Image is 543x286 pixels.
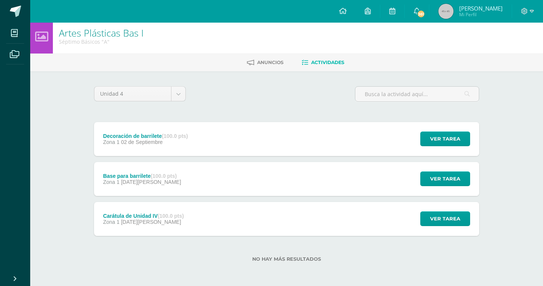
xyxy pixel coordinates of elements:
[103,173,181,179] div: Base para barrilete
[59,28,143,38] h1: Artes Plásticas Bas I
[430,172,460,186] span: Ver tarea
[420,132,470,146] button: Ver tarea
[420,171,470,186] button: Ver tarea
[151,173,177,179] strong: (100.0 pts)
[420,211,470,226] button: Ver tarea
[121,179,181,185] span: [DATE][PERSON_NAME]
[430,212,460,226] span: Ver tarea
[103,213,184,219] div: Carátula de Unidad IV
[162,133,188,139] strong: (100.0 pts)
[94,87,185,101] a: Unidad 4
[59,26,143,39] a: Artes Plásticas Bas I
[430,132,460,146] span: Ver tarea
[311,60,344,65] span: Actividades
[302,57,344,69] a: Actividades
[94,256,479,262] label: No hay más resultados
[158,213,184,219] strong: (100.0 pts)
[247,57,284,69] a: Anuncios
[59,38,143,45] div: Séptimo Básicos 'A'
[459,5,503,12] span: [PERSON_NAME]
[417,10,425,18] span: 361
[121,219,181,225] span: [DATE][PERSON_NAME]
[103,139,120,145] span: Zona 1
[103,219,120,225] span: Zona 1
[459,11,503,18] span: Mi Perfil
[438,4,454,19] img: 45x45
[257,60,284,65] span: Anuncios
[355,87,479,101] input: Busca la actividad aquí...
[103,179,120,185] span: Zona 1
[121,139,163,145] span: 02 de Septiembre
[100,87,165,101] span: Unidad 4
[103,133,188,139] div: Decoración de barrilete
